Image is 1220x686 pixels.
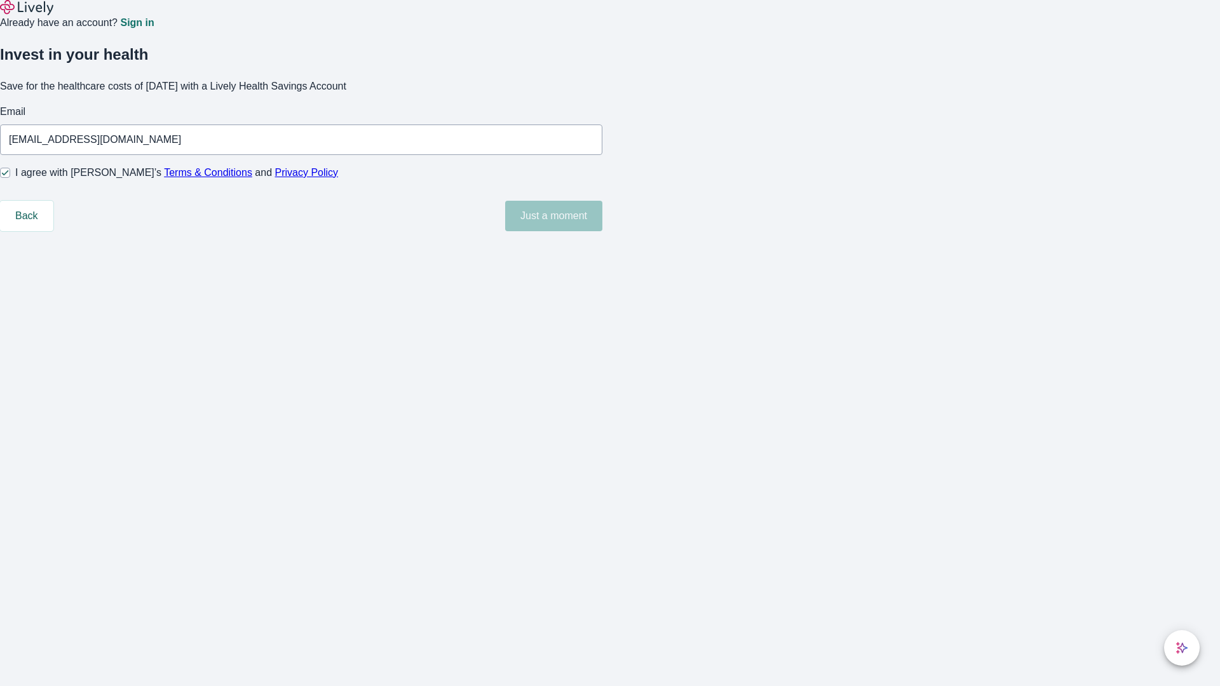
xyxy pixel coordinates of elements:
span: I agree with [PERSON_NAME]’s and [15,165,338,180]
button: chat [1164,630,1200,666]
svg: Lively AI Assistant [1176,642,1188,654]
a: Sign in [120,18,154,28]
a: Privacy Policy [275,167,339,178]
a: Terms & Conditions [164,167,252,178]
